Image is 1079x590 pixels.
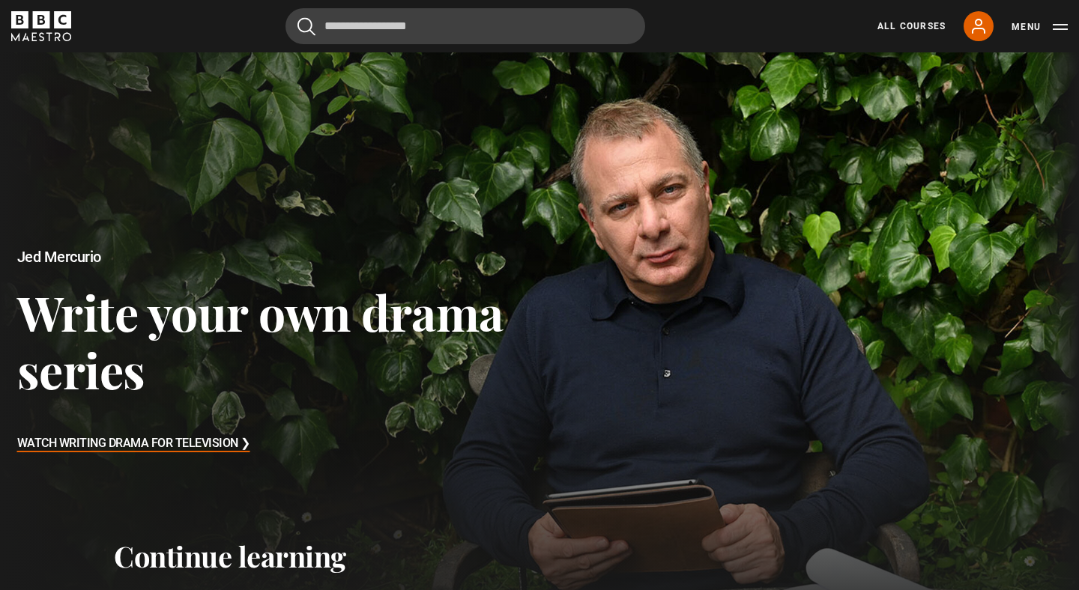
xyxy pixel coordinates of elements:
[1012,19,1068,34] button: Toggle navigation
[17,249,540,266] h2: Jed Mercurio
[11,11,71,41] svg: BBC Maestro
[114,539,965,574] h2: Continue learning
[285,8,645,44] input: Search
[297,17,315,36] button: Submit the search query
[877,19,946,33] a: All Courses
[17,433,250,455] h3: Watch Writing Drama for Television ❯
[17,283,540,399] h3: Write your own drama series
